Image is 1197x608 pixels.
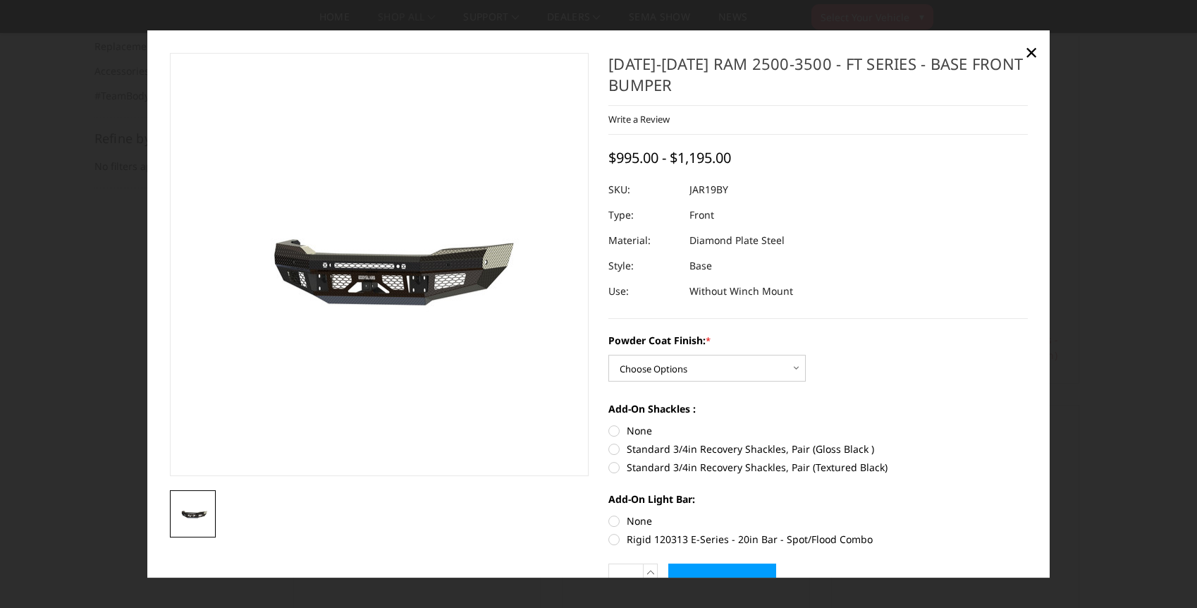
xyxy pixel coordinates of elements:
[170,53,589,476] a: 2019-2025 Ram 2500-3500 - FT Series - Base Front Bumper
[608,460,1028,475] label: Standard 3/4in Recovery Shackles, Pair (Textured Black)
[608,402,1028,417] label: Add-On Shackles :
[608,334,1028,348] label: Powder Coat Finish:
[1025,37,1038,67] span: ×
[608,229,679,254] dt: Material:
[608,178,679,203] dt: SKU:
[689,178,728,203] dd: JAR19BY
[608,492,1028,506] label: Add-On Light Bar:
[608,113,670,126] a: Write a Review
[668,564,776,599] input: Add to Cart
[608,203,679,229] dt: Type:
[608,149,731,168] span: $995.00 - $1,195.00
[689,203,714,229] dd: Front
[689,254,712,279] dd: Base
[1127,540,1197,608] iframe: Chat Widget
[608,254,679,279] dt: Style:
[608,532,1028,547] label: Rigid 120313 E-Series - 20in Bar - Spot/Flood Combo
[608,442,1028,456] label: Standard 3/4in Recovery Shackles, Pair (Gloss Black )
[608,279,679,305] dt: Use:
[689,229,785,254] dd: Diamond Plate Steel
[689,279,793,305] dd: Without Winch Mount
[608,424,1028,439] label: None
[608,513,1028,528] label: None
[174,505,212,523] img: 2019-2025 Ram 2500-3500 - FT Series - Base Front Bumper
[608,53,1028,106] h1: [DATE]-[DATE] Ram 2500-3500 - FT Series - Base Front Bumper
[1020,41,1043,63] a: Close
